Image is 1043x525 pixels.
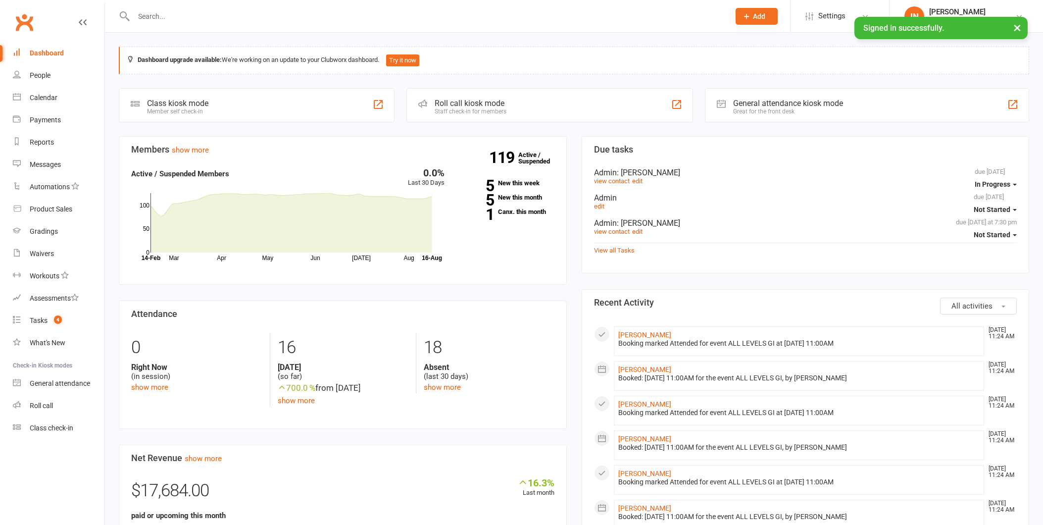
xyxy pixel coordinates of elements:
a: 5New this month [459,194,554,201]
span: : [PERSON_NAME] [617,168,680,177]
a: General attendance kiosk mode [13,372,104,395]
span: Add [753,12,765,20]
a: What's New [13,332,104,354]
div: from [DATE] [278,381,408,395]
strong: [DATE] [278,363,408,372]
a: Class kiosk mode [13,417,104,439]
button: Not Started [974,201,1017,218]
h3: Attendance [131,309,554,319]
div: Gradings [30,227,58,235]
div: Roll call kiosk mode [435,99,506,108]
div: 16 [278,333,408,363]
a: Messages [13,154,104,176]
time: [DATE] 11:24 AM [984,396,1016,409]
div: Great for the front desk [733,108,843,115]
strong: 5 [459,193,494,208]
time: [DATE] 11:24 AM [984,362,1016,374]
a: show more [185,454,222,463]
div: Booked: [DATE] 11:00AM for the event ALL LEVELS GI, by [PERSON_NAME] [618,443,980,452]
a: Payments [13,109,104,131]
a: Assessments [13,287,104,310]
div: Booking marked Attended for event ALL LEVELS GI at [DATE] 11:00AM [618,339,980,348]
a: [PERSON_NAME] [618,470,671,477]
div: We're working on an update to your Clubworx dashboard. [119,47,1029,74]
div: Booked: [DATE] 11:00AM for the event ALL LEVELS GI, by [PERSON_NAME] [618,374,980,382]
div: Roll call [30,402,53,410]
h3: Recent Activity [594,298,1017,308]
strong: 1 [459,207,494,222]
h3: Members [131,145,554,155]
a: Product Sales [13,198,104,220]
div: Booked: [DATE] 11:00AM for the event ALL LEVELS GI, by [PERSON_NAME] [618,513,980,521]
time: [DATE] 11:24 AM [984,466,1016,478]
div: Staff check-in for members [435,108,506,115]
button: Add [736,8,778,25]
a: Waivers [13,243,104,265]
a: show more [172,146,209,155]
div: General attendance kiosk mode [733,99,843,108]
time: [DATE] 11:24 AM [984,431,1016,444]
a: [PERSON_NAME] [618,400,671,408]
div: Member self check-in [147,108,208,115]
div: Reports [30,138,54,146]
div: Product Sales [30,205,72,213]
strong: Right Now [131,363,262,372]
span: Settings [818,5,845,27]
strong: paid or upcoming this month [131,511,226,520]
a: Workouts [13,265,104,287]
div: General attendance [30,379,90,387]
div: Assessments [30,294,79,302]
span: Signed in successfully. [863,23,944,33]
span: : [PERSON_NAME] [617,218,680,228]
a: edit [632,228,643,235]
strong: Absent [424,363,554,372]
h3: Due tasks [594,145,1017,155]
a: show more [278,396,315,405]
a: Tasks 4 [13,310,104,332]
div: (so far) [278,363,408,381]
div: Calendar [30,94,57,102]
time: [DATE] 11:24 AM [984,500,1016,513]
div: 18 [424,333,554,363]
a: Calendar [13,87,104,109]
strong: Dashboard upgrade available: [138,56,222,63]
button: Try it now [386,54,419,66]
div: Dashboard [30,49,64,57]
div: Last month [518,477,554,498]
div: (in session) [131,363,262,381]
a: Roll call [13,395,104,417]
div: Last 30 Days [408,168,445,188]
div: Booking marked Attended for event ALL LEVELS GI at [DATE] 11:00AM [618,478,980,486]
div: ONYX BRAZILIAN JIU JITSU [929,16,1015,25]
strong: Active / Suspended Members [131,169,229,178]
div: (last 30 days) [424,363,554,381]
div: 0 [131,333,262,363]
button: Not Started [974,226,1017,244]
span: 4 [54,315,62,324]
strong: 5 [459,178,494,193]
button: × [1008,17,1026,38]
div: $17,684.00 [131,477,554,510]
button: In Progress [975,175,1017,193]
a: show more [131,383,168,392]
div: 0.0% [408,168,445,178]
a: Clubworx [12,10,37,35]
div: Tasks [30,316,48,324]
div: Admin [594,193,1017,203]
div: Workouts [30,272,59,280]
a: Automations [13,176,104,198]
a: [PERSON_NAME] [618,366,671,373]
a: People [13,64,104,87]
div: Admin [594,168,1017,177]
a: show more [424,383,461,392]
a: [PERSON_NAME] [618,435,671,443]
div: Payments [30,116,61,124]
a: Gradings [13,220,104,243]
a: 5New this week [459,180,554,186]
a: [PERSON_NAME] [618,331,671,339]
div: Automations [30,183,70,191]
h3: Net Revenue [131,453,554,463]
a: Reports [13,131,104,154]
span: All activities [951,302,993,311]
span: 700.0 % [278,383,315,393]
